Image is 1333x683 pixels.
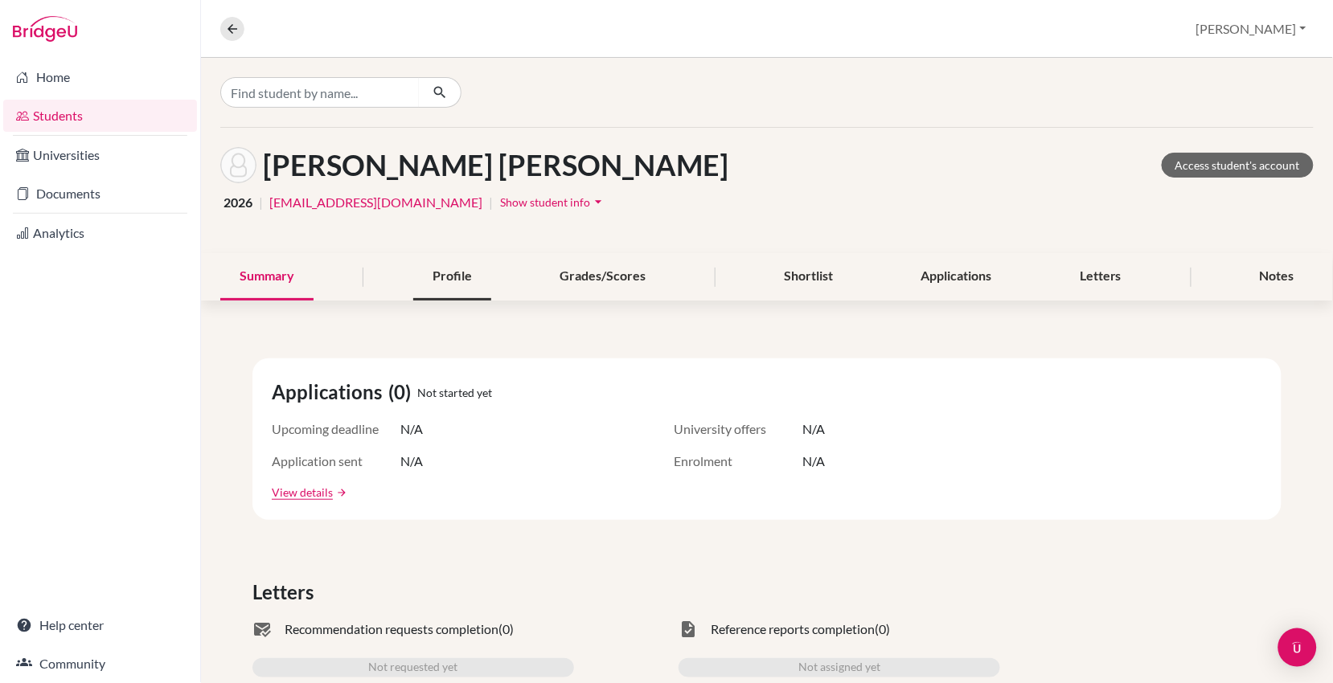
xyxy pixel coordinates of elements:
[1060,253,1141,301] div: Letters
[263,148,728,182] h1: [PERSON_NAME] [PERSON_NAME]
[1189,14,1314,44] button: [PERSON_NAME]
[3,178,197,210] a: Documents
[1162,153,1314,178] a: Access student's account
[3,61,197,93] a: Home
[220,77,420,108] input: Find student by name...
[259,193,263,212] span: |
[590,194,606,210] i: arrow_drop_down
[388,378,417,407] span: (0)
[765,253,852,301] div: Shortlist
[417,384,492,401] span: Not started yet
[220,147,256,183] img: Samiksha Sandeep DESAI's avatar
[3,609,197,641] a: Help center
[798,658,880,677] span: Not assigned yet
[499,190,607,215] button: Show student infoarrow_drop_down
[272,452,400,471] span: Application sent
[540,253,665,301] div: Grades/Scores
[875,620,890,639] span: (0)
[3,217,197,249] a: Analytics
[400,452,423,471] span: N/A
[220,253,314,301] div: Summary
[679,620,698,639] span: task
[674,419,802,439] span: University offers
[224,193,252,212] span: 2026
[489,193,493,212] span: |
[802,419,825,439] span: N/A
[674,452,802,471] span: Enrolment
[1241,253,1314,301] div: Notes
[711,620,875,639] span: Reference reports completion
[272,378,388,407] span: Applications
[3,648,197,680] a: Community
[413,253,491,301] div: Profile
[333,487,347,498] a: arrow_forward
[902,253,1011,301] div: Applications
[369,658,458,677] span: Not requested yet
[13,16,77,42] img: Bridge-U
[3,100,197,132] a: Students
[272,419,400,439] span: Upcoming deadline
[285,620,498,639] span: Recommendation requests completion
[269,193,482,212] a: [EMAIL_ADDRESS][DOMAIN_NAME]
[272,484,333,501] a: View details
[500,195,590,209] span: Show student info
[400,419,423,439] span: N/A
[252,620,272,639] span: mark_email_read
[3,139,197,171] a: Universities
[1278,628,1317,667] div: Open Intercom Messenger
[252,578,320,607] span: Letters
[498,620,514,639] span: (0)
[802,452,825,471] span: N/A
